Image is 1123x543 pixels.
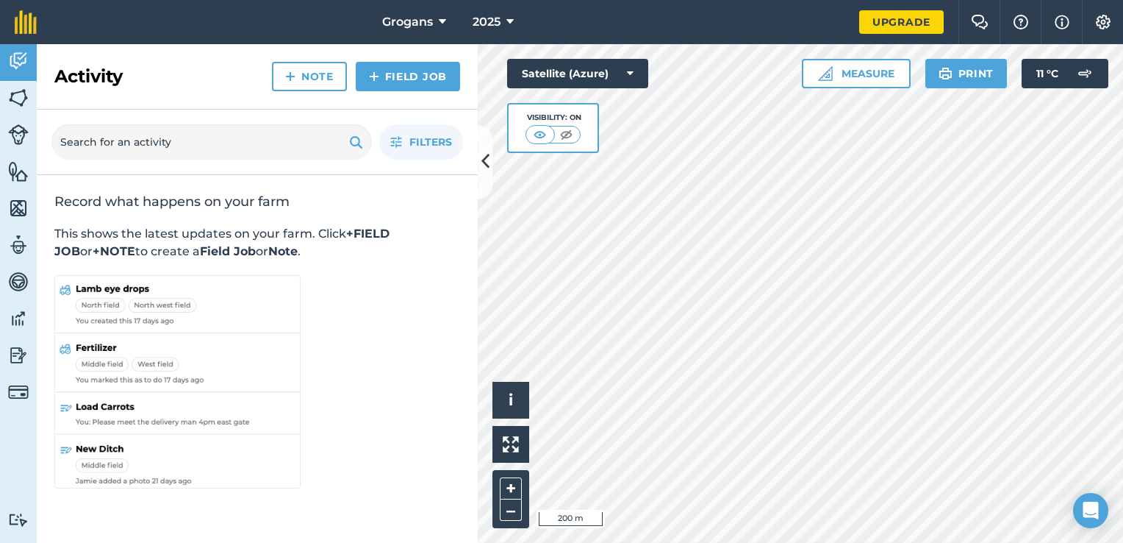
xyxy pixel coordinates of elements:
[8,382,29,402] img: svg+xml;base64,PD94bWwgdmVyc2lvbj0iMS4wIiBlbmNvZGluZz0idXRmLTgiPz4KPCEtLSBHZW5lcmF0b3I6IEFkb2JlIE...
[54,65,123,88] h2: Activity
[54,225,460,260] p: This shows the latest updates on your farm. Click or to create a or .
[8,513,29,527] img: svg+xml;base64,PD94bWwgdmVyc2lvbj0iMS4wIiBlbmNvZGluZz0idXRmLTgiPz4KPCEtLSBHZW5lcmF0b3I6IEFkb2JlIE...
[492,382,529,419] button: i
[557,127,575,142] img: svg+xml;base64,PHN2ZyB4bWxucz0iaHR0cDovL3d3dy53My5vcmcvMjAwMC9zdmciIHdpZHRoPSI1MCIgaGVpZ2h0PSI0MC...
[8,344,29,366] img: svg+xml;base64,PD94bWwgdmVyc2lvbj0iMS4wIiBlbmNvZGluZz0idXRmLTgiPz4KPCEtLSBHZW5lcmF0b3I6IEFkb2JlIE...
[54,193,460,210] h2: Record what happens on your farm
[859,10,944,34] a: Upgrade
[1036,59,1058,88] span: 11 ° C
[1022,59,1108,88] button: 11 °C
[8,87,29,109] img: svg+xml;base64,PHN2ZyB4bWxucz0iaHR0cDovL3d3dy53My5vcmcvMjAwMC9zdmciIHdpZHRoPSI1NiIgaGVpZ2h0PSI2MC...
[507,59,648,88] button: Satellite (Azure)
[925,59,1008,88] button: Print
[379,124,463,160] button: Filters
[51,124,372,160] input: Search for an activity
[1012,15,1030,29] img: A question mark icon
[349,133,363,151] img: svg+xml;base64,PHN2ZyB4bWxucz0iaHR0cDovL3d3dy53My5vcmcvMjAwMC9zdmciIHdpZHRoPSIxOSIgaGVpZ2h0PSIyNC...
[509,391,513,409] span: i
[8,234,29,256] img: svg+xml;base64,PD94bWwgdmVyc2lvbj0iMS4wIiBlbmNvZGluZz0idXRmLTgiPz4KPCEtLSBHZW5lcmF0b3I6IEFkb2JlIE...
[531,127,549,142] img: svg+xml;base64,PHN2ZyB4bWxucz0iaHR0cDovL3d3dy53My5vcmcvMjAwMC9zdmciIHdpZHRoPSI1MCIgaGVpZ2h0PSI0MC...
[8,50,29,72] img: svg+xml;base64,PD94bWwgdmVyc2lvbj0iMS4wIiBlbmNvZGluZz0idXRmLTgiPz4KPCEtLSBHZW5lcmF0b3I6IEFkb2JlIE...
[8,308,29,330] img: svg+xml;base64,PD94bWwgdmVyc2lvbj0iMS4wIiBlbmNvZGluZz0idXRmLTgiPz4KPCEtLSBHZW5lcmF0b3I6IEFkb2JlIE...
[285,68,295,85] img: svg+xml;base64,PHN2ZyB4bWxucz0iaHR0cDovL3d3dy53My5vcmcvMjAwMC9zdmciIHdpZHRoPSIxNCIgaGVpZ2h0PSIyNC...
[500,478,522,500] button: +
[503,436,519,452] img: Four arrows, one pointing top left, one top right, one bottom right and the last bottom left
[1055,13,1069,31] img: svg+xml;base64,PHN2ZyB4bWxucz0iaHR0cDovL3d3dy53My5vcmcvMjAwMC9zdmciIHdpZHRoPSIxNyIgaGVpZ2h0PSIxNy...
[1070,59,1099,88] img: svg+xml;base64,PD94bWwgdmVyc2lvbj0iMS4wIiBlbmNvZGluZz0idXRmLTgiPz4KPCEtLSBHZW5lcmF0b3I6IEFkb2JlIE...
[382,13,433,31] span: Grogans
[1073,493,1108,528] div: Open Intercom Messenger
[8,160,29,182] img: svg+xml;base64,PHN2ZyB4bWxucz0iaHR0cDovL3d3dy53My5vcmcvMjAwMC9zdmciIHdpZHRoPSI1NiIgaGVpZ2h0PSI2MC...
[268,244,298,258] strong: Note
[409,134,452,150] span: Filters
[525,112,581,124] div: Visibility: On
[15,10,37,34] img: fieldmargin Logo
[200,244,256,258] strong: Field Job
[8,124,29,145] img: svg+xml;base64,PD94bWwgdmVyc2lvbj0iMS4wIiBlbmNvZGluZz0idXRmLTgiPz4KPCEtLSBHZW5lcmF0b3I6IEFkb2JlIE...
[272,62,347,91] a: Note
[8,271,29,293] img: svg+xml;base64,PD94bWwgdmVyc2lvbj0iMS4wIiBlbmNvZGluZz0idXRmLTgiPz4KPCEtLSBHZW5lcmF0b3I6IEFkb2JlIE...
[500,500,522,521] button: –
[369,68,379,85] img: svg+xml;base64,PHN2ZyB4bWxucz0iaHR0cDovL3d3dy53My5vcmcvMjAwMC9zdmciIHdpZHRoPSIxNCIgaGVpZ2h0PSIyNC...
[356,62,460,91] a: Field Job
[971,15,989,29] img: Two speech bubbles overlapping with the left bubble in the forefront
[473,13,500,31] span: 2025
[818,66,833,81] img: Ruler icon
[802,59,911,88] button: Measure
[8,197,29,219] img: svg+xml;base64,PHN2ZyB4bWxucz0iaHR0cDovL3d3dy53My5vcmcvMjAwMC9zdmciIHdpZHRoPSI1NiIgaGVpZ2h0PSI2MC...
[939,65,952,82] img: svg+xml;base64,PHN2ZyB4bWxucz0iaHR0cDovL3d3dy53My5vcmcvMjAwMC9zdmciIHdpZHRoPSIxOSIgaGVpZ2h0PSIyNC...
[1094,15,1112,29] img: A cog icon
[93,244,135,258] strong: +NOTE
